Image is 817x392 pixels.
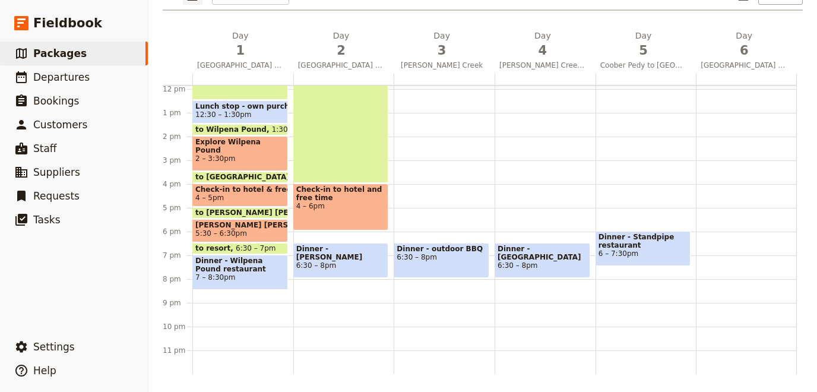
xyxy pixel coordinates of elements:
[163,274,192,284] div: 8 pm
[192,100,288,124] div: Lunch stop - own purchase12:30 – 1:30pm
[195,125,272,134] span: to Wilpena Pound
[33,143,57,154] span: Staff
[192,136,288,171] div: Explore Wilpena Pound2 – 3:30pm
[195,102,285,110] span: Lunch stop - own purchase
[272,125,312,134] span: 1:30 – 2pm
[192,255,288,290] div: Dinner - Wilpena Pound restaurant7 – 8:30pm
[163,156,192,165] div: 3 pm
[394,61,490,70] span: [PERSON_NAME] Creek
[33,190,80,202] span: Requests
[293,30,394,74] button: Day2[GEOGRAPHIC_DATA] to [PERSON_NAME][GEOGRAPHIC_DATA] via the [GEOGRAPHIC_DATA] Track
[600,30,687,59] h2: Day
[163,346,192,355] div: 11 pm
[296,245,386,261] span: Dinner - [PERSON_NAME][GEOGRAPHIC_DATA] restaurant
[192,124,288,135] div: to Wilpena Pound1:30 – 2pm
[195,221,285,229] span: [PERSON_NAME] [PERSON_NAME] lookout
[192,243,288,254] div: to resort6:30 – 7pm
[33,365,56,377] span: Help
[195,273,285,282] span: 7 – 8:30pm
[192,30,293,74] button: Day1[GEOGRAPHIC_DATA] to Ikara Flinders Ranges
[598,249,688,258] span: 6 – 7:30pm
[163,108,192,118] div: 1 pm
[498,245,587,261] span: Dinner - [GEOGRAPHIC_DATA]
[163,322,192,331] div: 10 pm
[397,253,486,261] span: 6:30 – 8pm
[495,61,591,70] span: [PERSON_NAME] Creek to [PERSON_NAME]
[33,48,87,59] span: Packages
[296,202,386,210] span: 4 – 6pm
[495,243,590,278] div: Dinner - [GEOGRAPHIC_DATA]6:30 – 8pm
[701,42,787,59] span: 6
[195,154,285,163] span: 2 – 3:30pm
[192,219,288,242] div: [PERSON_NAME] [PERSON_NAME] lookout5:30 – 6:30pm
[197,42,284,59] span: 1
[195,185,285,194] span: Check-in to hotel & free time
[163,298,192,308] div: 9 pm
[398,30,485,59] h2: Day
[33,214,61,226] span: Tasks
[195,257,285,273] span: Dinner - Wilpena Pound restaurant
[236,244,276,252] span: 6:30 – 7pm
[195,138,285,154] span: Explore Wilpena Pound
[499,42,586,59] span: 4
[33,166,80,178] span: Suppliers
[197,30,284,59] h2: Day
[293,41,389,183] div: to [PERSON_NAME] Creek10am – 4pm
[195,194,224,202] span: 4 – 5pm
[600,42,687,59] span: 5
[598,233,688,249] span: Dinner - Standpipe restaurant
[394,30,495,74] button: Day3[PERSON_NAME] Creek
[495,30,596,74] button: Day4[PERSON_NAME] Creek to [PERSON_NAME]
[499,30,586,59] h2: Day
[33,341,75,353] span: Settings
[163,179,192,189] div: 4 pm
[33,119,87,131] span: Customers
[293,184,389,230] div: Check-in to hotel and free time4 – 6pm
[163,227,192,236] div: 6 pm
[192,61,289,70] span: [GEOGRAPHIC_DATA] to Ikara Flinders Ranges
[298,42,385,59] span: 2
[192,207,288,219] div: to [PERSON_NAME] [PERSON_NAME] lookout
[163,251,192,260] div: 7 pm
[195,173,294,181] span: to [GEOGRAPHIC_DATA]
[163,132,192,141] div: 2 pm
[498,261,587,270] span: 6:30 – 8pm
[195,208,379,217] span: to [PERSON_NAME] [PERSON_NAME] lookout
[192,184,288,207] div: Check-in to hotel & free time4 – 5pm
[397,245,486,253] span: Dinner - outdoor BBQ
[696,30,797,74] button: Day6[GEOGRAPHIC_DATA] to [GEOGRAPHIC_DATA] via [GEOGRAPHIC_DATA]
[394,243,489,278] div: Dinner - outdoor BBQ6:30 – 8pm
[596,231,691,266] div: Dinner - Standpipe restaurant6 – 7:30pm
[195,229,247,238] span: 5:30 – 6:30pm
[195,110,251,119] span: 12:30 – 1:30pm
[596,30,696,74] button: Day5Coober Pedy to [GEOGRAPHIC_DATA]
[163,203,192,213] div: 5 pm
[293,61,389,70] span: [GEOGRAPHIC_DATA] to [PERSON_NAME][GEOGRAPHIC_DATA] via the [GEOGRAPHIC_DATA] Track
[33,71,90,83] span: Departures
[701,30,787,59] h2: Day
[33,95,79,107] span: Bookings
[192,172,288,183] div: to [GEOGRAPHIC_DATA]
[296,185,386,202] span: Check-in to hotel and free time
[293,243,389,278] div: Dinner - [PERSON_NAME][GEOGRAPHIC_DATA] restaurant6:30 – 8pm
[296,261,386,270] span: 6:30 – 8pm
[398,42,485,59] span: 3
[33,14,102,32] span: Fieldbook
[298,30,385,59] h2: Day
[696,61,792,70] span: [GEOGRAPHIC_DATA] to [GEOGRAPHIC_DATA] via [GEOGRAPHIC_DATA]
[596,61,692,70] span: Coober Pedy to [GEOGRAPHIC_DATA]
[163,84,192,94] div: 12 pm
[195,244,236,252] span: to resort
